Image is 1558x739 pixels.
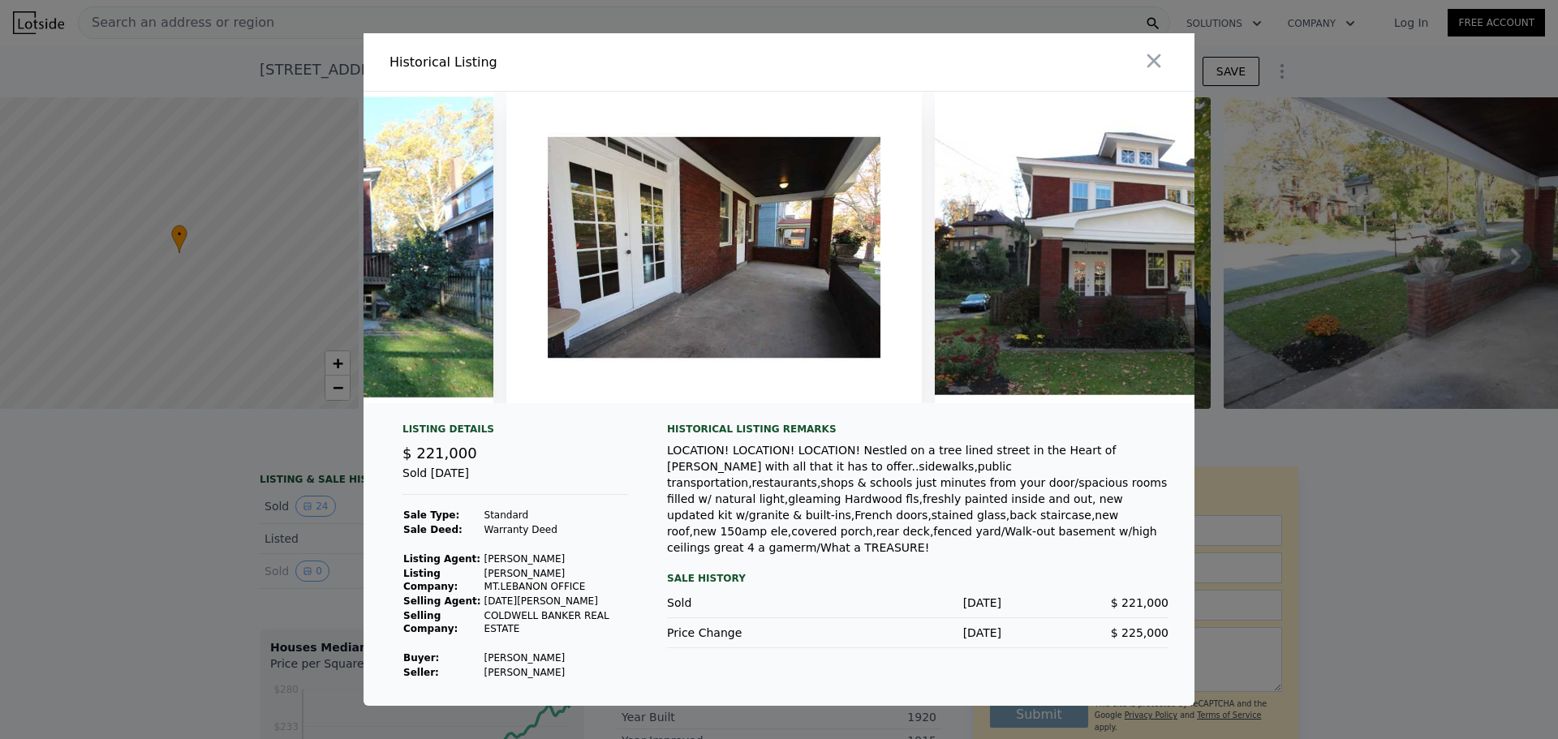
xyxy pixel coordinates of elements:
[935,92,1350,403] img: Property Img
[403,595,481,607] strong: Selling Agent:
[403,610,458,634] strong: Selling Company:
[403,667,439,678] strong: Seller :
[402,465,628,495] div: Sold [DATE]
[834,625,1001,641] div: [DATE]
[667,625,834,641] div: Price Change
[667,595,834,611] div: Sold
[484,651,629,665] td: [PERSON_NAME]
[484,665,629,680] td: [PERSON_NAME]
[484,522,629,537] td: Warranty Deed
[403,568,458,592] strong: Listing Company:
[506,92,922,403] img: Property Img
[403,509,459,521] strong: Sale Type:
[484,594,629,608] td: [DATE][PERSON_NAME]
[484,508,629,522] td: Standard
[403,553,480,565] strong: Listing Agent:
[484,566,629,594] td: [PERSON_NAME] MT.LEBANON OFFICE
[389,53,773,72] div: Historical Listing
[667,423,1168,436] div: Historical Listing remarks
[484,608,629,636] td: COLDWELL BANKER REAL ESTATE
[402,445,477,462] span: $ 221,000
[484,552,629,566] td: [PERSON_NAME]
[1111,626,1168,639] span: $ 225,000
[834,595,1001,611] div: [DATE]
[667,442,1168,556] div: LOCATION! LOCATION! LOCATION! Nestled on a tree lined street in the Heart of [PERSON_NAME] with a...
[403,652,439,664] strong: Buyer :
[1111,596,1168,609] span: $ 221,000
[403,524,463,535] strong: Sale Deed:
[402,423,628,442] div: Listing Details
[667,569,1168,588] div: Sale History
